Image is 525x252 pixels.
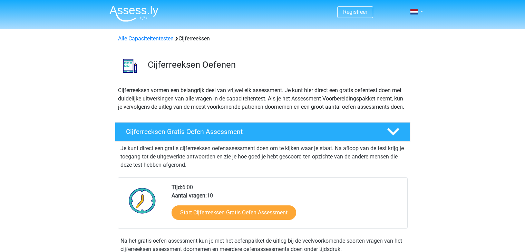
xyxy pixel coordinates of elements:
[166,183,407,228] div: 6:00 10
[172,192,207,199] b: Aantal vragen:
[115,51,145,80] img: cijferreeksen
[148,59,405,70] h3: Cijferreeksen Oefenen
[115,35,410,43] div: Cijferreeksen
[172,184,182,191] b: Tijd:
[109,6,158,22] img: Assessly
[343,9,367,15] a: Registreer
[112,122,413,142] a: Cijferreeksen Gratis Oefen Assessment
[118,86,407,111] p: Cijferreeksen vormen een belangrijk deel van vrijwel elk assessment. Je kunt hier direct een grat...
[126,128,376,136] h4: Cijferreeksen Gratis Oefen Assessment
[120,144,405,169] p: Je kunt direct een gratis cijferreeksen oefenassessment doen om te kijken waar je staat. Na afloo...
[172,205,296,220] a: Start Cijferreeksen Gratis Oefen Assessment
[125,183,160,218] img: Klok
[118,35,174,42] a: Alle Capaciteitentesten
